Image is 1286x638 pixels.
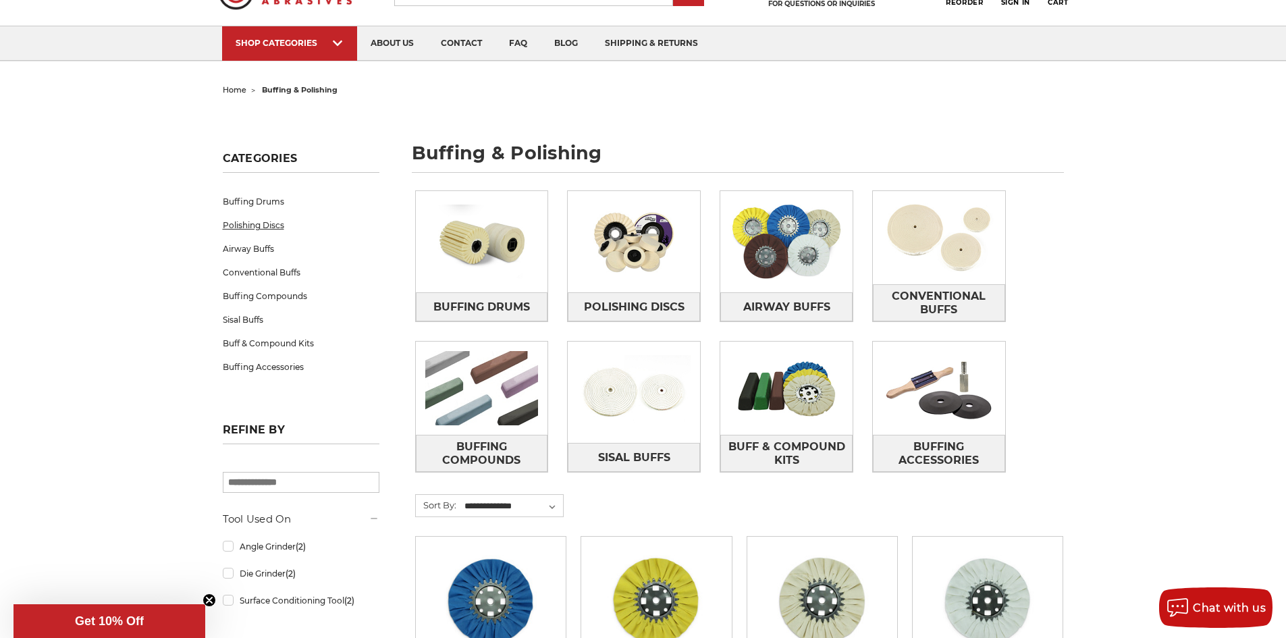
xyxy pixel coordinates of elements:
[416,195,548,288] img: Buffing Drums
[416,342,548,435] img: Buffing Compounds
[1193,602,1266,614] span: Chat with us
[236,38,344,48] div: SHOP CATEGORIES
[416,495,456,515] label: Sort By:
[223,213,379,237] a: Polishing Discs
[223,152,379,173] h5: Categories
[568,346,700,439] img: Sisal Buffs
[412,144,1064,173] h1: buffing & polishing
[720,342,853,435] img: Buff & Compound Kits
[417,435,547,472] span: Buffing Compounds
[223,355,379,379] a: Buffing Accessories
[416,292,548,321] a: Buffing Drums
[873,435,1005,472] a: Buffing Accessories
[223,308,379,331] a: Sisal Buffs
[720,195,853,288] img: Airway Buffs
[743,296,830,319] span: Airway Buffs
[873,342,1005,435] img: Buffing Accessories
[568,292,700,321] a: Polishing Discs
[75,614,144,628] span: Get 10% Off
[591,26,712,61] a: shipping & returns
[541,26,591,61] a: blog
[203,593,216,607] button: Close teaser
[223,535,379,558] a: Angle Grinder
[223,331,379,355] a: Buff & Compound Kits
[568,443,700,472] a: Sisal Buffs
[223,190,379,213] a: Buffing Drums
[721,435,852,472] span: Buff & Compound Kits
[223,85,246,95] a: home
[223,237,379,261] a: Airway Buffs
[416,435,548,472] a: Buffing Compounds
[584,296,685,319] span: Polishing Discs
[1159,587,1272,628] button: Chat with us
[495,26,541,61] a: faq
[262,85,338,95] span: buffing & polishing
[433,296,530,319] span: Buffing Drums
[568,195,700,288] img: Polishing Discs
[357,26,427,61] a: about us
[14,604,205,638] div: Get 10% OffClose teaser
[873,284,1005,321] a: Conventional Buffs
[223,284,379,308] a: Buffing Compounds
[462,496,563,516] select: Sort By:
[223,423,379,444] h5: Refine by
[223,562,379,585] a: Die Grinder
[874,435,1004,472] span: Buffing Accessories
[598,446,670,469] span: Sisal Buffs
[296,541,306,552] span: (2)
[223,589,379,612] a: Surface Conditioning Tool
[720,435,853,472] a: Buff & Compound Kits
[223,261,379,284] a: Conventional Buffs
[223,511,379,527] h5: Tool Used On
[720,292,853,321] a: Airway Buffs
[344,595,354,606] span: (2)
[427,26,495,61] a: contact
[874,285,1004,321] span: Conventional Buffs
[873,191,1005,284] img: Conventional Buffs
[286,568,296,579] span: (2)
